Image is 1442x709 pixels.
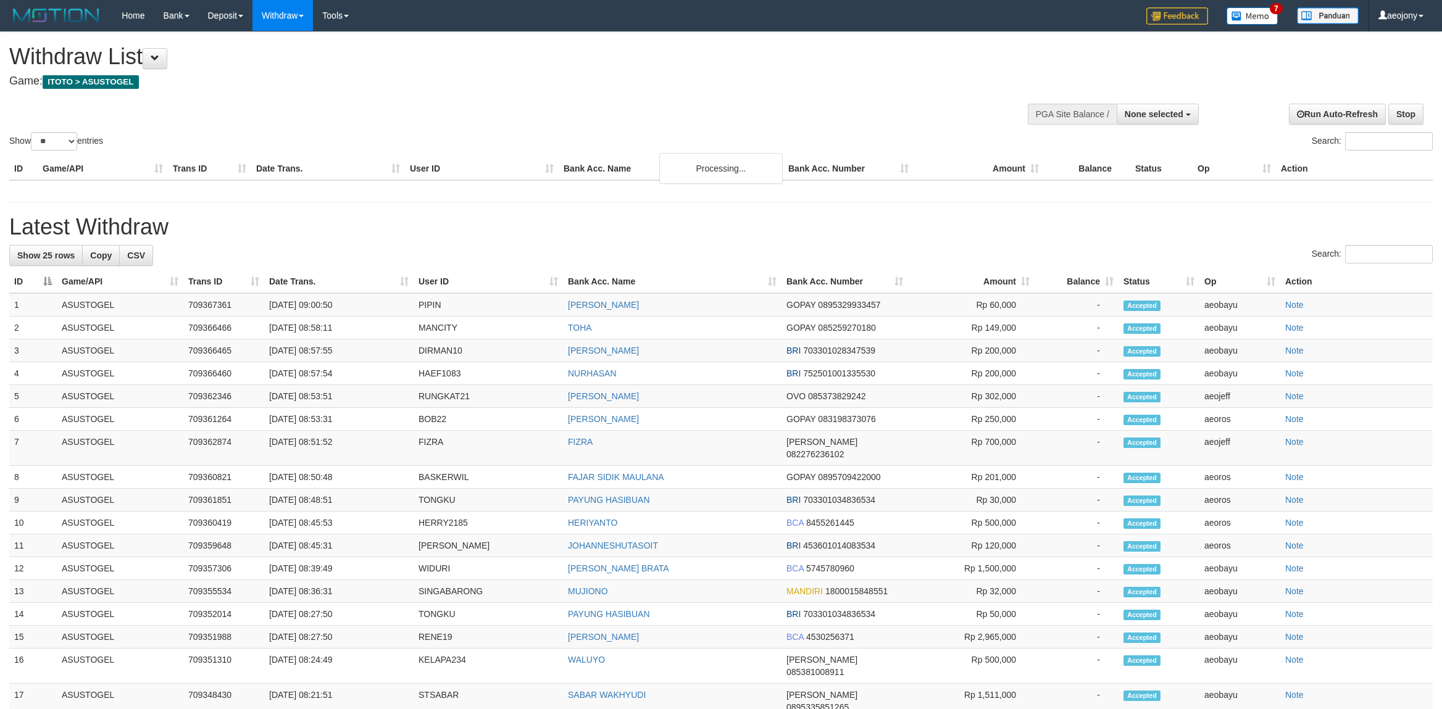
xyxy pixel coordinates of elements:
span: Accepted [1123,495,1161,506]
a: Note [1285,346,1304,355]
td: 709360419 [183,512,264,534]
span: Accepted [1123,346,1161,357]
a: Note [1285,586,1304,596]
span: Copy 8455261445 to clipboard [806,518,854,528]
th: Op [1193,157,1276,180]
label: Show entries [9,132,103,151]
td: [DATE] 08:50:48 [264,466,414,489]
span: BCA [786,632,804,642]
td: 10 [9,512,57,534]
span: GOPAY [786,472,815,482]
span: BRI [786,495,801,505]
th: User ID: activate to sort column ascending [414,270,563,293]
td: - [1035,293,1119,317]
td: ASUSTOGEL [57,626,183,649]
td: [DATE] 08:48:51 [264,489,414,512]
span: [PERSON_NAME] [786,655,857,665]
td: 709362874 [183,431,264,466]
span: Accepted [1123,632,1161,643]
a: CSV [119,245,153,266]
td: 1 [9,293,57,317]
td: 709351310 [183,649,264,684]
span: Copy 085259270180 to clipboard [818,323,875,333]
div: PGA Site Balance / [1028,104,1117,125]
span: Copy 085373829242 to clipboard [808,391,865,401]
td: - [1035,362,1119,385]
img: MOTION_logo.png [9,6,103,25]
td: 709361264 [183,408,264,431]
span: Accepted [1123,690,1161,701]
span: GOPAY [786,414,815,424]
span: Copy 082276236102 to clipboard [786,449,844,459]
a: Note [1285,368,1304,378]
button: None selected [1117,104,1199,125]
td: Rp 500,000 [908,649,1035,684]
td: KELAPA234 [414,649,563,684]
span: Accepted [1123,655,1161,666]
span: [PERSON_NAME] [786,690,857,700]
td: - [1035,580,1119,603]
a: Note [1285,541,1304,550]
td: 709361851 [183,489,264,512]
a: Note [1285,323,1304,333]
span: Copy 5745780960 to clipboard [806,563,854,573]
a: Show 25 rows [9,245,83,266]
a: Stop [1388,104,1423,125]
span: Accepted [1123,437,1161,448]
span: BRI [786,609,801,619]
span: Copy 0895329933457 to clipboard [818,300,880,310]
a: [PERSON_NAME] [568,346,639,355]
img: Button%20Memo.svg [1227,7,1278,25]
td: Rp 30,000 [908,489,1035,512]
td: aeobayu [1199,603,1280,626]
td: - [1035,603,1119,626]
td: ASUSTOGEL [57,466,183,489]
td: WIDURI [414,557,563,580]
span: Accepted [1123,587,1161,597]
td: 5 [9,385,57,408]
td: ASUSTOGEL [57,408,183,431]
span: Copy 703301028347539 to clipboard [803,346,875,355]
span: BCA [786,563,804,573]
td: [DATE] 08:27:50 [264,626,414,649]
span: Accepted [1123,301,1161,311]
span: Accepted [1123,541,1161,552]
a: Note [1285,300,1304,310]
td: ASUSTOGEL [57,317,183,339]
td: 709351988 [183,626,264,649]
td: 709355534 [183,580,264,603]
td: 11 [9,534,57,557]
th: Game/API [38,157,168,180]
th: Bank Acc. Number [783,157,914,180]
a: Run Auto-Refresh [1289,104,1386,125]
td: - [1035,408,1119,431]
span: Copy 703301034836534 to clipboard [803,609,875,619]
th: Action [1276,157,1433,180]
span: Copy 4530256371 to clipboard [806,632,854,642]
td: Rp 2,965,000 [908,626,1035,649]
h1: Withdraw List [9,44,949,69]
td: 709366460 [183,362,264,385]
label: Search: [1312,245,1433,263]
td: - [1035,431,1119,466]
td: ASUSTOGEL [57,603,183,626]
span: Accepted [1123,610,1161,620]
td: 709359648 [183,534,264,557]
a: WALUYO [568,655,605,665]
a: PAYUNG HASIBUAN [568,495,650,505]
td: aeobayu [1199,339,1280,362]
td: aeobayu [1199,649,1280,684]
th: Game/API: activate to sort column ascending [57,270,183,293]
a: PAYUNG HASIBUAN [568,609,650,619]
h4: Game: [9,75,949,88]
img: panduan.png [1297,7,1359,24]
td: - [1035,489,1119,512]
img: Feedback.jpg [1146,7,1208,25]
a: HERIYANTO [568,518,617,528]
span: Copy 752501001335530 to clipboard [803,368,875,378]
td: [DATE] 09:00:50 [264,293,414,317]
a: [PERSON_NAME] [568,414,639,424]
td: HERRY2185 [414,512,563,534]
td: - [1035,626,1119,649]
td: - [1035,557,1119,580]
